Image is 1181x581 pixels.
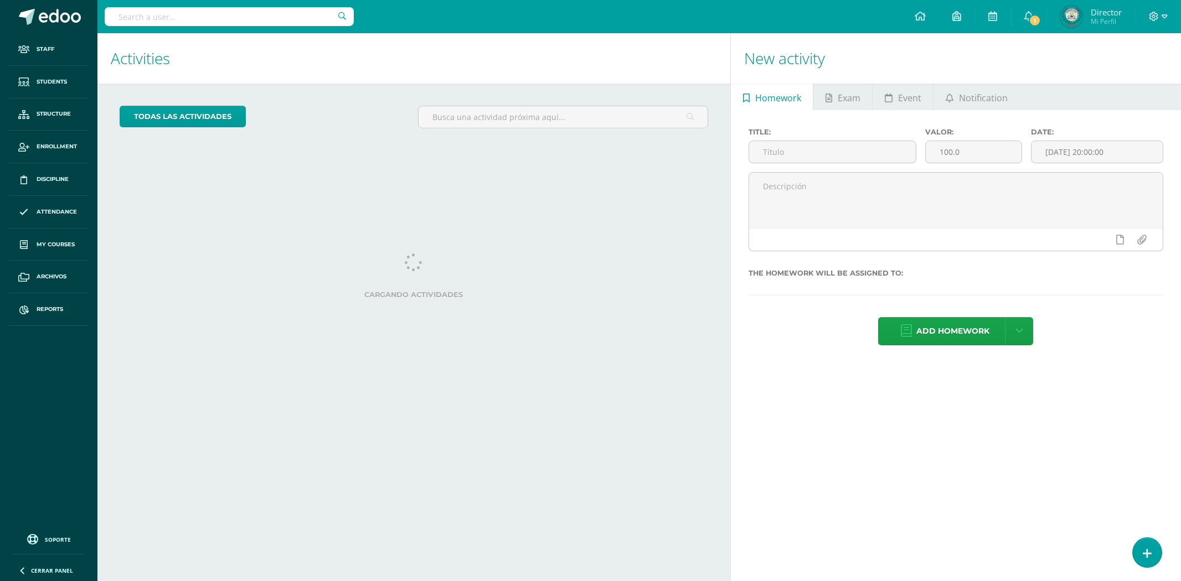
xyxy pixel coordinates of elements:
[925,128,1022,136] label: Valor:
[37,207,77,216] span: Attendance
[916,318,989,345] span: Add homework
[37,110,71,118] span: Structure
[9,33,89,66] a: Staff
[9,98,89,131] a: Structure
[1031,128,1163,136] label: Date:
[731,84,813,110] a: Homework
[813,84,872,110] a: Exam
[749,141,916,163] input: Título
[31,567,73,574] span: Cerrar panel
[744,33,1168,84] h1: New activity
[111,33,717,84] h1: Activities
[1091,7,1122,18] span: Director
[934,84,1019,110] a: Notification
[1091,17,1122,26] span: Mi Perfil
[9,196,89,229] a: Attendance
[37,240,75,249] span: My courses
[838,85,860,111] span: Exam
[9,131,89,163] a: Enrollment
[1060,6,1082,28] img: 648d3fb031ec89f861c257ccece062c1.png
[419,106,707,128] input: Busca una actividad próxima aquí...
[37,272,66,281] span: Archivos
[37,142,77,151] span: Enrollment
[37,45,54,54] span: Staff
[9,66,89,98] a: Students
[959,85,1008,111] span: Notification
[9,261,89,293] a: Archivos
[120,290,708,299] label: Cargando actividades
[9,163,89,196] a: Discipline
[749,128,916,136] label: Title:
[1032,141,1163,163] input: Fecha de entrega
[898,85,921,111] span: Event
[926,141,1022,163] input: Puntos máximos
[45,536,71,543] span: Soporte
[755,85,801,111] span: Homework
[37,305,63,314] span: Reports
[37,175,69,184] span: Discipline
[105,7,354,26] input: Search a user…
[120,106,246,127] a: todas las Actividades
[1029,14,1041,27] span: 1
[9,229,89,261] a: My courses
[13,531,84,546] a: Soporte
[873,84,933,110] a: Event
[37,77,67,86] span: Students
[749,269,1163,277] label: The homework will be assigned to:
[9,293,89,326] a: Reports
